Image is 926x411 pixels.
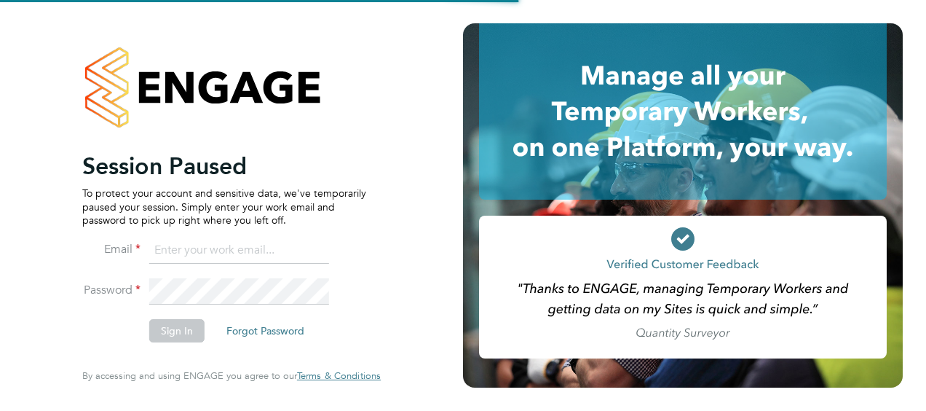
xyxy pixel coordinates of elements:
p: To protect your account and sensitive data, we've temporarily paused your session. Simply enter y... [82,187,366,227]
input: Enter your work email... [149,238,329,264]
label: Password [82,283,141,298]
button: Forgot Password [215,319,316,342]
span: By accessing and using ENGAGE you agree to our [82,369,381,382]
span: Terms & Conditions [297,369,381,382]
a: Terms & Conditions [297,370,381,382]
button: Sign In [149,319,205,342]
label: Email [82,242,141,257]
h2: Session Paused [82,152,366,181]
